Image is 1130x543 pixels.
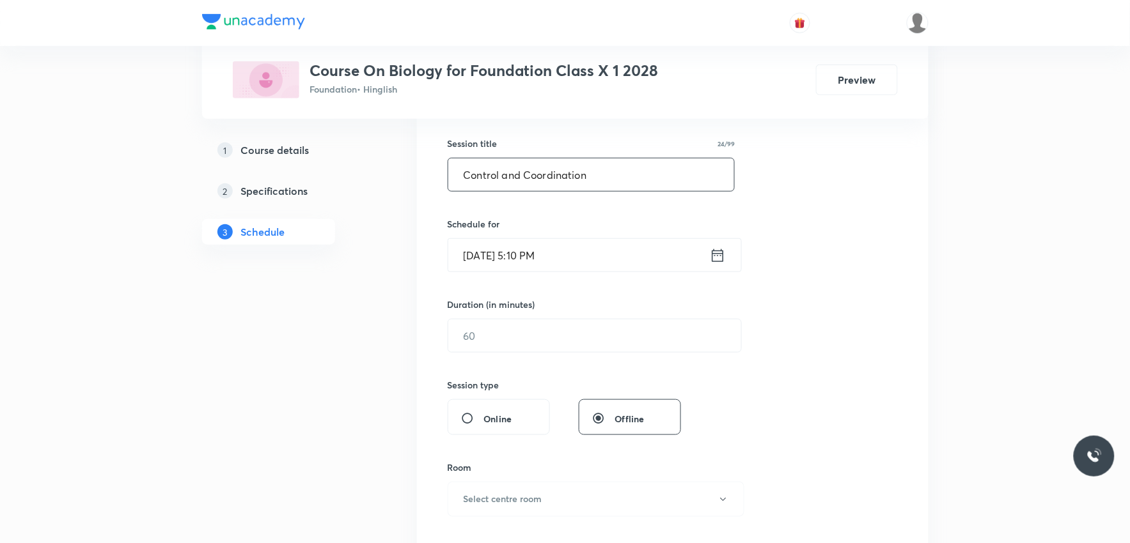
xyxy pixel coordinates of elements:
span: Offline [615,412,645,425]
h6: Schedule for [448,217,735,231]
h6: Session title [448,137,498,150]
h5: Course details [240,142,309,158]
img: Company Logo [202,14,305,29]
img: Arvind Bhargav [907,12,929,34]
button: avatar [790,13,810,33]
button: Select centre room [448,482,744,517]
img: 26654156-E63A-4417-8E2F-8BA7C2E6E309_plus.png [233,61,299,98]
h6: Room [448,461,472,474]
p: 2 [217,183,233,199]
span: Online [484,412,512,425]
button: Preview [816,65,898,95]
img: ttu [1087,448,1102,464]
p: 24/99 [718,141,735,147]
p: Foundation • Hinglish [310,82,658,96]
h6: Select centre room [464,493,542,506]
input: 60 [448,319,741,352]
h5: Schedule [240,224,285,240]
a: 1Course details [202,137,376,163]
h6: Session type [448,378,499,392]
input: A great title is short, clear and descriptive [448,158,735,191]
a: Company Logo [202,14,305,33]
a: 2Specifications [202,178,376,204]
h6: Duration (in minutes) [448,298,535,311]
img: avatar [794,17,806,29]
h5: Specifications [240,183,308,199]
h3: Course On Biology for Foundation Class X 1 2028 [310,61,658,80]
p: 1 [217,142,233,158]
p: 3 [217,224,233,240]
